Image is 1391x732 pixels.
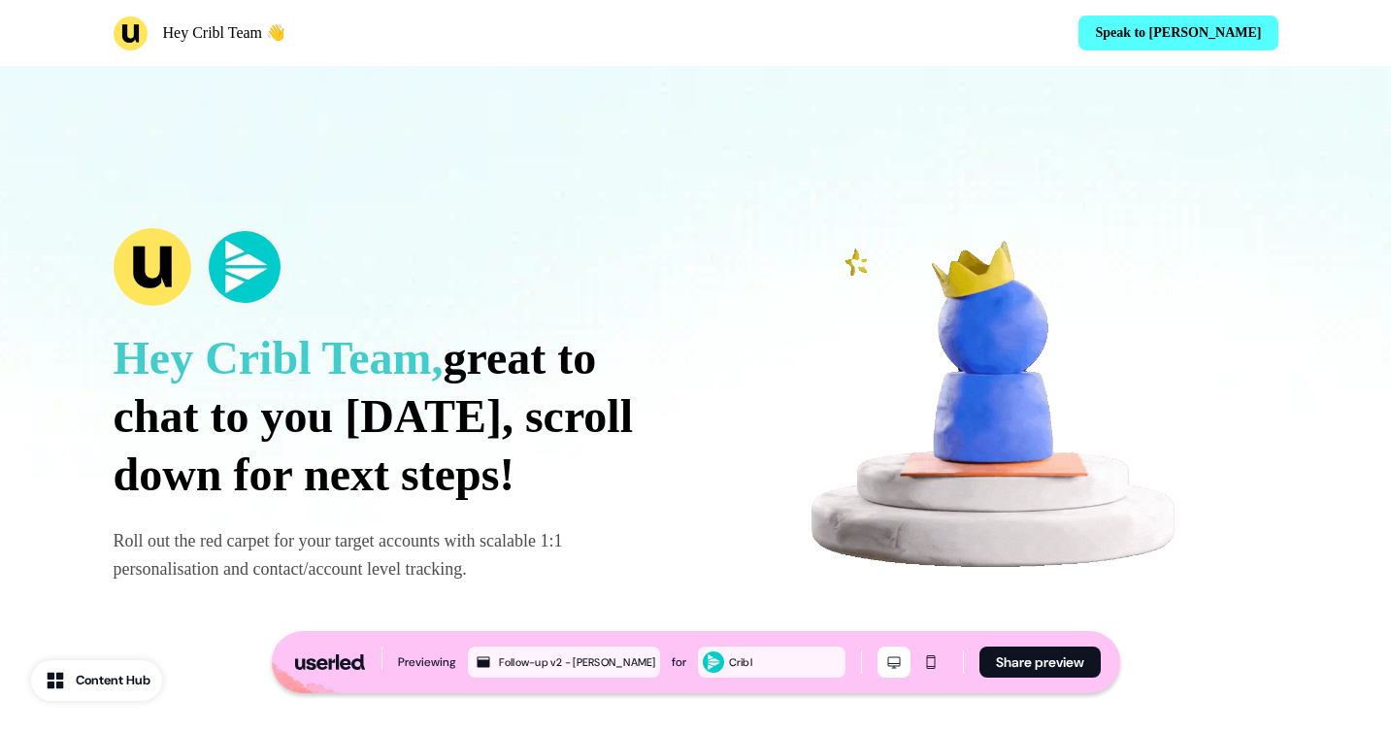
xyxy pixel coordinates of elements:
[979,647,1101,678] button: Share preview
[163,21,286,45] p: Hey Cribl Team 👋
[1078,16,1277,50] a: Speak to [PERSON_NAME]
[878,647,911,678] button: Desktop mode
[499,653,656,671] div: Follow-up v2 - [PERSON_NAME]
[114,531,563,579] span: Roll out the red carpet for your target accounts with scalable 1:1 personalisation and contact/ac...
[114,332,444,383] span: Hey Cribl Team,
[114,332,634,500] span: great to chat to you [DATE], scroll down for next steps!
[672,652,686,672] div: for
[76,671,150,690] div: Content Hub
[914,647,947,678] button: Mobile mode
[398,652,456,672] div: Previewing
[729,653,842,671] div: Cribl
[31,660,162,701] button: Content Hub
